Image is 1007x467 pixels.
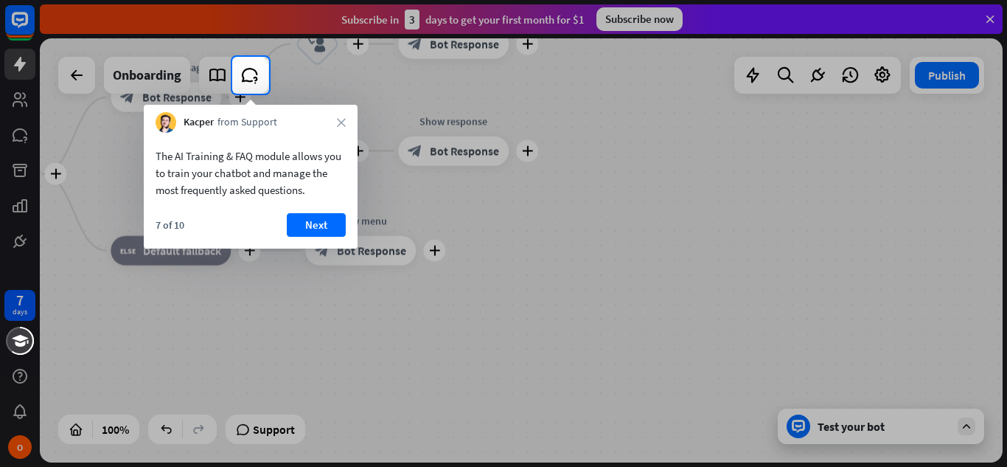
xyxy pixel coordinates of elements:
div: The AI Training & FAQ module allows you to train your chatbot and manage the most frequently aske... [156,148,346,198]
button: Open LiveChat chat widget [12,6,56,50]
span: Kacper [184,115,214,130]
button: Next [287,213,346,237]
span: from Support [217,115,277,130]
div: 7 of 10 [156,218,184,232]
i: close [337,118,346,127]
